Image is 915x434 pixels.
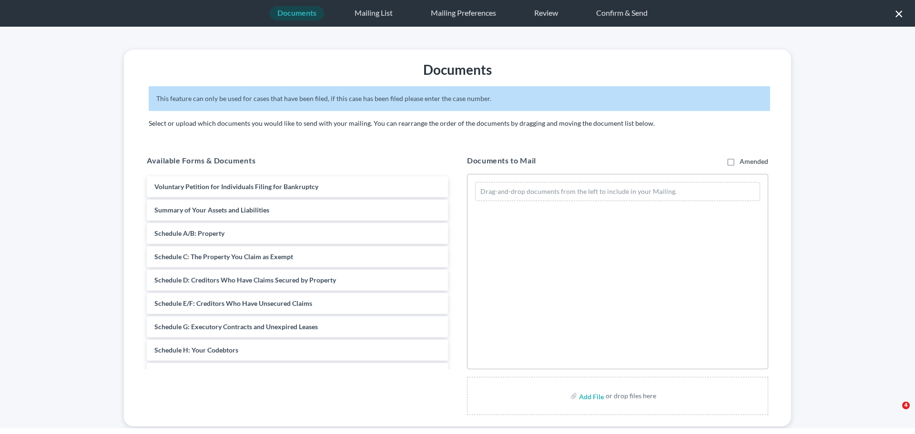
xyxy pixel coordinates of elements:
h5: Available Forms & Documents [147,155,448,166]
div: Mailing Preferences [423,6,504,20]
iframe: Intercom live chat [883,402,905,424]
div: Documents [270,6,324,20]
div: Review [527,6,566,20]
div: Drag-and-drop documents from the left to include in your Mailing. [475,182,760,201]
div: or drop files here [606,391,656,401]
span: Voluntary Petition for Individuals Filing for Bankruptcy [154,182,318,191]
span: 4 [902,402,910,409]
span: Schedule G: Executory Contracts and Unexpired Leases [154,323,318,331]
span: Summary of Your Assets and Liabilities [154,206,269,214]
label: Amended [740,157,768,166]
span: Schedule C: The Property You Claim as Exempt [154,252,293,261]
span: Schedule E/F: Creditors Who Have Unsecured Claims [154,299,312,307]
p: Select or upload which documents you would like to send with your mailing. You can rearrange the ... [149,119,770,128]
span: Schedule A/B: Property [154,229,224,237]
div: This feature can only be used for cases that have been filed, if this case has been filed please ... [149,86,770,111]
div: Documents [305,61,610,79]
h5: Documents to Mail [467,155,648,166]
span: Schedule D: Creditors Who Have Claims Secured by Property [154,276,336,284]
div: Mailing List [347,6,400,20]
button: × [895,6,904,21]
span: Schedule H: Your Codebtors [154,346,238,354]
div: Confirm & Send [589,6,655,20]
